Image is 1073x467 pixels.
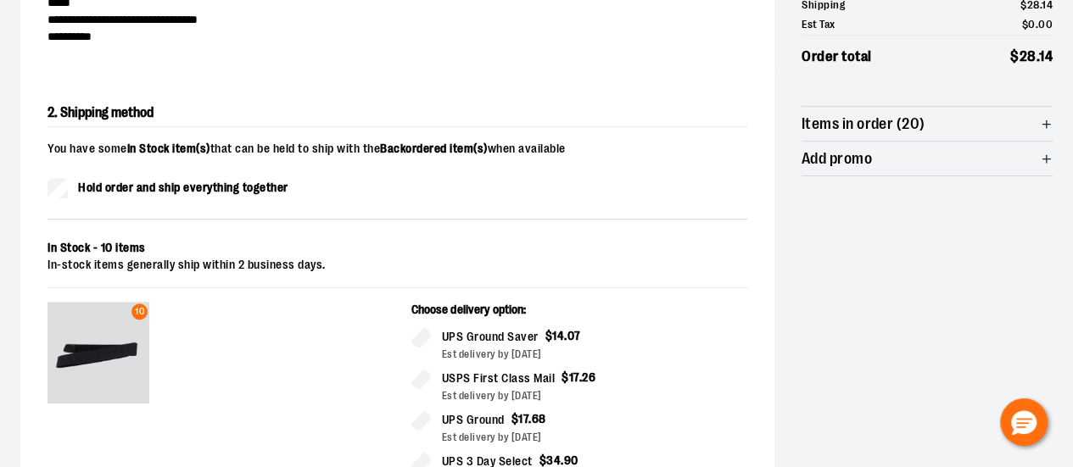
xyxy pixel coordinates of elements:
span: $ [545,329,552,342]
button: Items in order (20) [802,107,1053,141]
span: $ [539,453,546,467]
span: 07 [567,329,580,342]
span: Add promo [802,151,872,167]
span: . [1037,48,1040,64]
span: Items in order (20) [802,116,925,132]
div: Est delivery by [DATE] [441,388,746,403]
span: USPS First Class Mail [441,369,555,388]
span: Est Tax [802,16,835,33]
button: Add promo [802,142,1053,175]
div: In-stock items generally ship within 2 business days. [48,257,747,274]
div: Est delivery by [DATE] [441,347,746,362]
span: 26 [582,370,595,384]
span: . [578,370,582,384]
div: 10 [131,303,148,320]
input: USPS First Class Mail$17.26Est delivery by [DATE] [411,369,431,389]
span: Hold order and ship everything together [78,179,288,197]
span: 68 [531,412,545,425]
span: 14 [552,329,564,342]
span: $ [1022,18,1029,31]
span: UPS Ground [441,410,504,430]
span: 90 [563,453,578,467]
p: Choose delivery option: [411,302,746,327]
p: You have some that can be held to ship with the when available [48,141,747,158]
strong: Backordered item(s) [380,142,488,155]
span: . [528,412,532,425]
input: Hold order and ship everything together [48,178,68,198]
img: OTBEAT BURN REPLACEMENT BAND - LARGE [48,302,149,403]
strong: In Stock item(s) [127,142,210,155]
span: UPS Ground Saver [441,327,538,347]
span: 0 [1028,18,1036,31]
input: UPS Ground Saver$14.07Est delivery by [DATE] [411,327,431,347]
span: . [561,453,564,467]
span: . [564,329,567,342]
span: 28 [1020,48,1037,64]
button: Hello, have a question? Let’s chat. [1000,398,1048,446]
span: 17 [568,370,578,384]
span: . [1036,18,1039,31]
span: $ [562,370,569,384]
span: 00 [1038,18,1053,31]
h2: 2. Shipping method [48,99,747,127]
span: $ [1010,48,1020,64]
input: UPS Ground$17.68Est delivery by [DATE] [411,410,431,431]
div: In Stock - 10 items [48,240,747,257]
span: 14 [1039,48,1053,64]
span: Order total [802,46,872,68]
span: $ [511,412,518,425]
span: 17 [518,412,528,425]
div: Est delivery by [DATE] [441,430,746,445]
span: 34 [546,453,561,467]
